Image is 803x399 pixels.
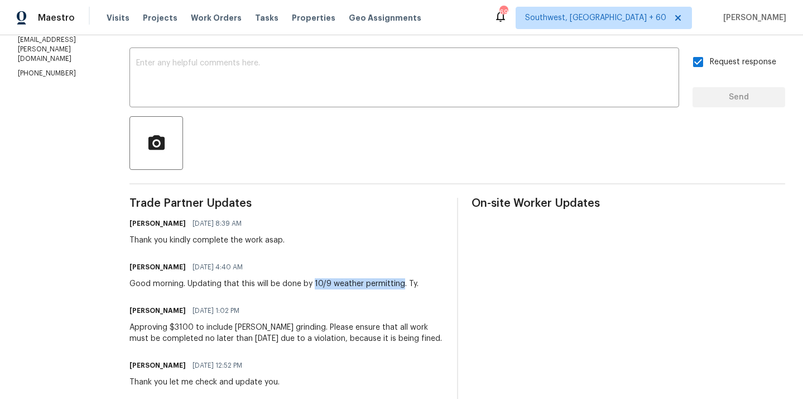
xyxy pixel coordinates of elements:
span: On-site Worker Updates [472,198,786,209]
p: [PERSON_NAME][EMAIL_ADDRESS][PERSON_NAME][DOMAIN_NAME] [18,26,103,64]
span: [DATE] 1:02 PM [193,305,239,316]
h6: [PERSON_NAME] [129,262,186,273]
span: Visits [107,12,129,23]
span: Request response [710,56,776,68]
span: Geo Assignments [349,12,421,23]
span: Projects [143,12,177,23]
span: Properties [292,12,335,23]
div: Thank you let me check and update you. [129,377,280,388]
span: Work Orders [191,12,242,23]
span: [DATE] 4:40 AM [193,262,243,273]
div: Good morning. Updating that this will be done by 10/9 weather permitting. Ty. [129,278,419,289]
span: Tasks [255,14,278,22]
span: [PERSON_NAME] [719,12,786,23]
div: 693 [499,7,507,18]
div: Thank you kindly complete the work asap. [129,235,285,246]
span: [DATE] 8:39 AM [193,218,242,229]
h6: [PERSON_NAME] [129,218,186,229]
h6: [PERSON_NAME] [129,305,186,316]
span: [DATE] 12:52 PM [193,360,242,371]
span: Trade Partner Updates [129,198,444,209]
h6: [PERSON_NAME] [129,360,186,371]
span: Maestro [38,12,75,23]
span: Southwest, [GEOGRAPHIC_DATA] + 60 [525,12,666,23]
div: Approving $3100 to include [PERSON_NAME] grinding. Please ensure that all work must be completed ... [129,322,444,344]
p: [PHONE_NUMBER] [18,69,103,78]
